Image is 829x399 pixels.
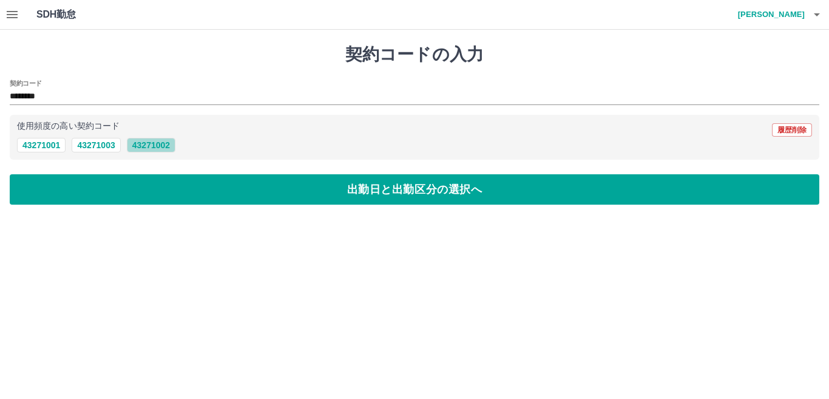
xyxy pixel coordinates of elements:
h2: 契約コード [10,78,42,88]
button: 43271001 [17,138,66,152]
p: 使用頻度の高い契約コード [17,122,120,131]
h1: 契約コードの入力 [10,44,819,65]
button: 43271002 [127,138,175,152]
button: 43271003 [72,138,120,152]
button: 出勤日と出勤区分の選択へ [10,174,819,205]
button: 履歴削除 [772,123,812,137]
